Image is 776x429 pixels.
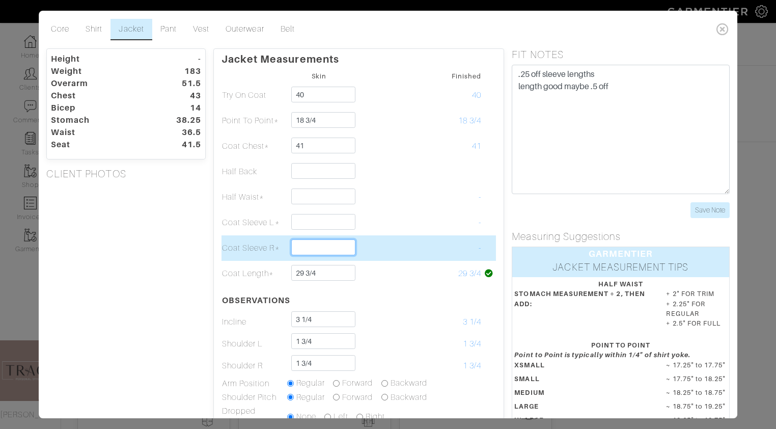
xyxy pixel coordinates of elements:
[221,133,287,159] td: Coat Chest*
[659,374,735,384] dd: ~ 17.75" to 18.25"
[221,83,287,108] td: Try On Coat
[659,415,735,425] dd: ~ 19.25" to 19.75"
[221,261,287,286] td: Coat Length*
[43,77,154,90] dt: Overarm
[463,339,481,348] span: 1 3/4
[154,114,209,126] dt: 38.25
[458,269,481,278] span: 29 3/4
[221,210,287,235] td: Coat Sleeve L*
[221,286,287,311] th: OBSERVATIONS
[507,401,659,415] dt: LARGE
[296,377,325,389] label: Regular
[472,91,481,100] span: 40
[507,388,659,401] dt: MEDIUM
[154,53,209,65] dt: -
[479,218,482,227] span: -
[391,377,427,389] label: Backward
[221,235,287,261] td: Coat Sleeve R*
[154,90,209,102] dt: 43
[221,333,287,355] td: Shoulder L
[513,247,729,260] div: GARMENTIER
[221,355,287,377] td: Shoulder R
[221,184,287,210] td: Half Waist*
[472,142,481,151] span: 41
[334,411,348,423] label: Left
[43,65,154,77] dt: Weight
[659,360,735,370] dd: ~ 17.25" to 17.75"
[458,116,481,125] span: 18 3/4
[221,108,287,133] td: Point To Point*
[479,244,482,253] span: -
[185,19,217,40] a: Vest
[152,19,185,40] a: Pant
[46,168,206,180] h5: CLIENT PHOTOS
[507,415,659,429] dt: XLARGE
[43,53,154,65] dt: Height
[221,377,287,391] td: Arm Position
[77,19,110,40] a: Shirt
[43,102,154,114] dt: Bicep
[221,49,496,65] p: Jacket Measurements
[659,401,735,411] dd: ~ 18.75" to 19.25"
[43,126,154,139] dt: Waist
[659,388,735,397] dd: ~ 18.25" to 18.75"
[43,19,77,40] a: Core
[479,193,482,202] span: -
[43,114,154,126] dt: Stomach
[512,230,730,243] h5: Measuring Suggestions
[342,377,373,389] label: Forward
[154,102,209,114] dt: 14
[507,374,659,388] dt: SMALL
[43,90,154,102] dt: Chest
[452,72,481,80] small: Finished
[507,289,659,332] dt: STOMACH MEASUREMENT ÷ 2, THEN ADD:
[154,77,209,90] dt: 51.5
[221,391,287,405] td: Shoulder Pitch
[342,391,373,404] label: Forward
[221,159,287,184] td: Half Back
[154,65,209,77] dt: 183
[272,19,303,40] a: Belt
[515,279,727,289] div: HALF WAIST
[43,139,154,151] dt: Seat
[154,126,209,139] dt: 36.5
[391,391,427,404] label: Backward
[221,311,287,333] td: Incline
[296,411,316,423] label: None
[463,361,481,370] span: 1 3/4
[515,351,691,359] em: Point to Point is typically within 1/4" of shirt yoke.
[154,139,209,151] dt: 41.5
[312,72,326,80] small: Skin
[659,289,735,328] dd: + 2" FOR TRIM + 2.25" FOR REGULAR + 2.5" FOR FULL
[463,317,481,327] span: 3 1/4
[366,411,385,423] label: Right
[515,340,727,350] div: POINT TO POINT
[296,391,325,404] label: Regular
[690,202,730,218] input: Save Note
[111,19,152,40] a: Jacket
[512,48,730,61] h5: FIT NOTES
[507,360,659,374] dt: XSMALL
[513,260,729,277] div: JACKET MEASUREMENT TIPS
[217,19,272,40] a: Outerwear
